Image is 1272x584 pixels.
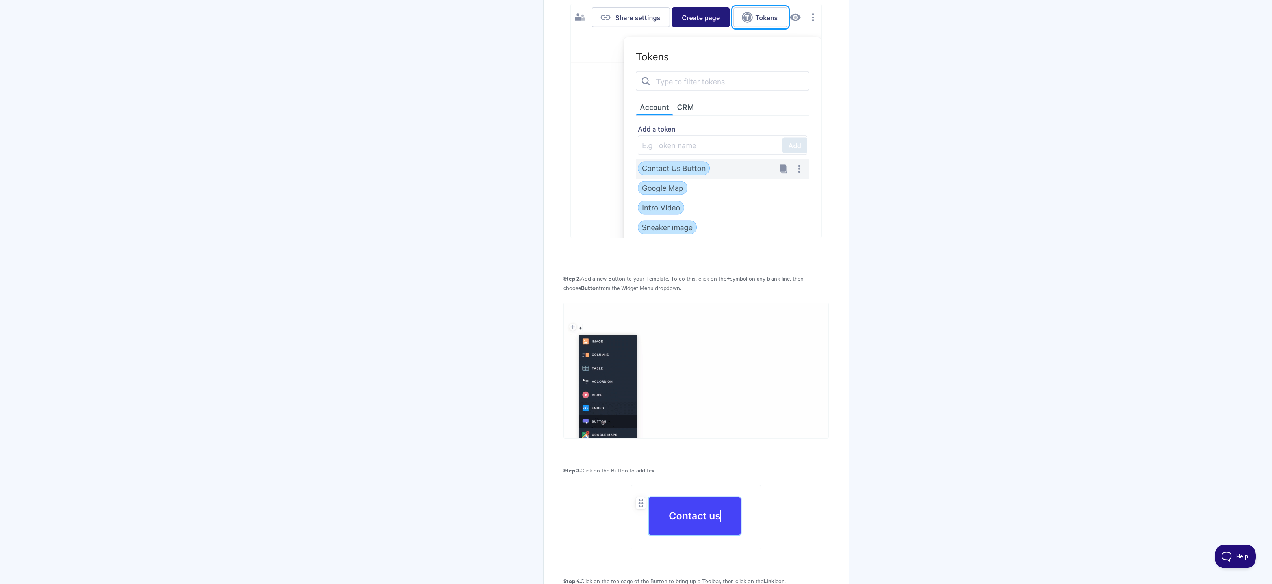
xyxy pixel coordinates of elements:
p: Click on the Button to add text. [563,465,828,475]
strong: Button [581,283,599,292]
strong: Step 3. [563,466,581,474]
img: file-7QOC8UxDKk.gif [563,303,828,439]
img: file-BdukIQ7qZ5.png [570,4,822,238]
p: Add a new Button to your Template. To do this, click on the symbol on any blank line, then choose... [563,273,828,292]
strong: Step 2. [563,274,581,282]
strong: + [726,274,730,282]
img: file-CFI4ti8bfA.png [631,485,761,549]
iframe: Toggle Customer Support [1215,545,1256,568]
